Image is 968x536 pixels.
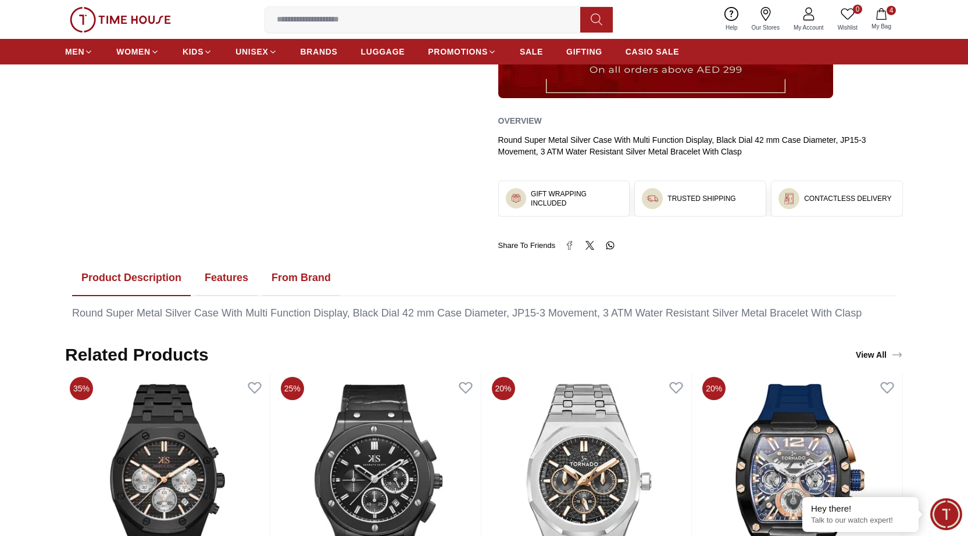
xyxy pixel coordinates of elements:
span: Share To Friends [498,240,556,251]
h2: Related Products [65,344,209,365]
span: SALE [520,46,543,57]
div: Chat with us now [15,250,218,297]
button: From Brand [262,260,340,296]
a: BRANDS [301,41,338,62]
h2: Overview [498,112,542,129]
button: 4My Bag [865,6,898,33]
div: Conversation [115,332,228,370]
span: 35% [70,377,93,400]
span: WOMEN [116,46,151,57]
span: My Bag [867,22,896,31]
span: PROMOTIONS [428,46,488,57]
div: Round Super Metal Silver Case With Multi Function Display, Black Dial 42 mm Case Diameter, JP15-3... [498,134,903,157]
span: 0 [853,5,862,14]
span: KIDS [183,46,203,57]
span: 20% [492,377,515,400]
p: Talk to our watch expert! [811,516,910,526]
a: CASIO SALE [626,41,680,62]
span: Home [47,357,70,366]
button: Features [195,260,258,296]
a: MEN [65,41,93,62]
span: BRANDS [301,46,338,57]
div: View All [856,349,903,361]
span: LUGGAGE [361,46,405,57]
div: Find your dream watch—experts ready to assist! [15,211,218,236]
span: Help [721,23,742,32]
span: Our Stores [747,23,784,32]
span: 25% [281,377,304,400]
a: View All [853,347,905,363]
a: UNISEX [235,41,277,62]
button: Product Description [72,260,191,296]
h3: GIFT WRAPPING INCLUDED [531,189,622,208]
img: ... [70,7,171,33]
a: GIFTING [566,41,602,62]
img: ... [510,193,522,204]
div: Home [4,332,113,370]
a: Help [719,5,745,34]
img: ... [646,193,658,204]
a: LUGGAGE [361,41,405,62]
div: Timehousecompany [15,161,218,206]
h3: TRUSTED SHIPPING [667,194,735,203]
h3: CONTACTLESS DELIVERY [804,194,891,203]
span: MEN [65,46,84,57]
span: Chat with us now [54,266,198,281]
a: KIDS [183,41,212,62]
span: 20% [702,377,726,400]
img: ... [783,193,795,204]
img: Company logo [16,15,38,38]
a: WOMEN [116,41,159,62]
a: 0Wishlist [831,5,865,34]
a: Our Stores [745,5,787,34]
span: 4 [887,6,896,15]
span: CASIO SALE [626,46,680,57]
a: SALE [520,41,543,62]
span: Wishlist [833,23,862,32]
div: Hey there! [811,503,910,515]
span: UNISEX [235,46,268,57]
span: My Account [789,23,828,32]
div: Round Super Metal Silver Case With Multi Function Display, Black Dial 42 mm Case Diameter, JP15-3... [72,305,896,321]
span: GIFTING [566,46,602,57]
span: Conversation [145,357,198,366]
a: PROMOTIONS [428,41,496,62]
div: Chat Widget [930,498,962,530]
